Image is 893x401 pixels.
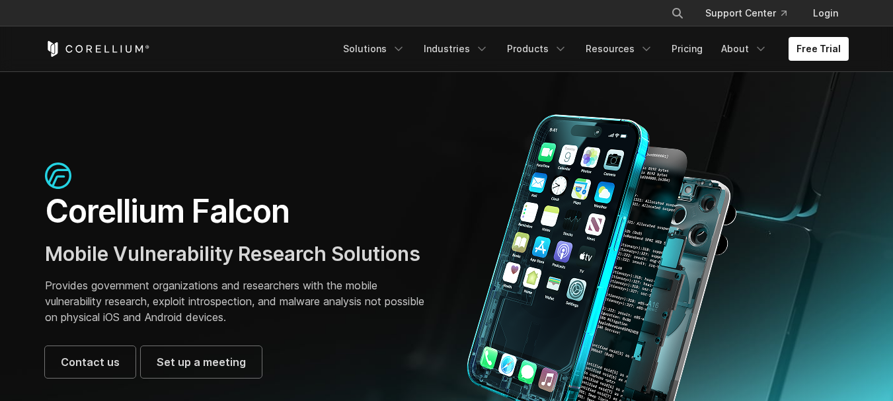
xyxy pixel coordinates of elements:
div: Navigation Menu [655,1,849,25]
span: Mobile Vulnerability Research Solutions [45,242,420,266]
a: Industries [416,37,496,61]
a: Solutions [335,37,413,61]
a: Support Center [695,1,797,25]
img: falcon-icon [45,163,71,189]
button: Search [666,1,689,25]
a: Corellium Home [45,41,150,57]
a: About [713,37,775,61]
a: Free Trial [789,37,849,61]
a: Products [499,37,575,61]
span: Contact us [61,354,120,370]
span: Set up a meeting [157,354,246,370]
p: Provides government organizations and researchers with the mobile vulnerability research, exploit... [45,277,434,325]
a: Set up a meeting [141,346,262,378]
a: Resources [578,37,661,61]
h1: Corellium Falcon [45,192,434,231]
a: Pricing [664,37,711,61]
a: Login [802,1,849,25]
div: Navigation Menu [335,37,849,61]
a: Contact us [45,346,136,378]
